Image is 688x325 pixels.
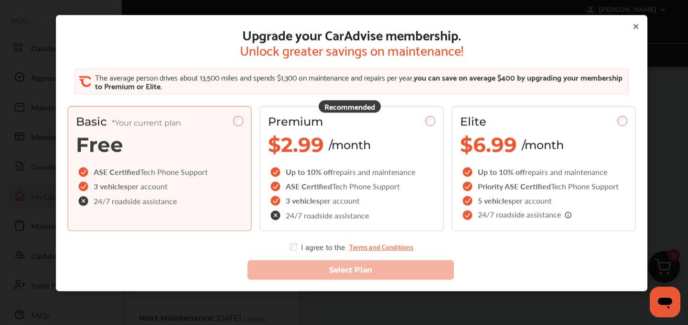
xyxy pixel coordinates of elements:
iframe: Button to launch messaging window [650,287,680,317]
img: checkIcon.6d469ec1.svg [270,167,282,177]
span: 3 vehicles [286,195,320,206]
img: checkIcon.6d469ec1.svg [462,181,474,191]
span: 24/7 roadside assistance [286,212,369,219]
span: 24/7 roadside assistance [478,211,572,219]
span: $2.99 [268,132,324,157]
span: 5 vehicles [478,195,512,206]
img: checkIcon.6d469ec1.svg [270,196,282,205]
span: Premium [268,114,323,128]
span: Tech Phone Support [332,180,400,191]
span: Upgrade your CarAdvise membership. [240,26,463,42]
span: ASE Certified [286,180,332,191]
a: Terms and Conditions [349,243,414,250]
span: Elite [460,114,486,128]
span: *Your current plan [112,118,181,127]
span: ASE Certified [94,166,140,177]
span: Basic [76,114,181,128]
img: CA_CheckIcon.cf4f08d4.svg [79,75,91,88]
span: Tech Phone Support [140,166,208,177]
span: The average person drives about 13,500 miles and spends $1,300 on maintenance and repairs per year, [95,70,414,83]
img: checkIcon.6d469ec1.svg [462,167,474,177]
span: repairs and maintenance [525,166,607,177]
div: Recommended [319,100,381,112]
img: checkIcon.6d469ec1.svg [462,196,474,205]
span: per account [512,195,552,206]
img: checkIcon.6d469ec1.svg [270,181,282,191]
img: checkIcon.6d469ec1.svg [78,167,90,177]
span: /month [522,138,564,152]
span: Up to 10% off [478,166,525,177]
span: $6.99 [460,132,517,157]
div: I agree to the [290,243,413,250]
span: Priority ASE Certified [478,180,551,191]
img: check-cross-icon.c68f34ea.svg [78,196,90,206]
span: repairs and maintenance [333,166,415,177]
img: check-cross-icon.c68f34ea.svg [270,210,282,220]
span: per account [320,195,360,206]
span: Free [76,132,123,157]
span: Up to 10% off [286,166,333,177]
span: 24/7 roadside assistance [94,197,177,205]
span: Unlock greater savings on maintenance! [240,42,463,57]
span: you can save on average $400 by upgrading your membership to Premium or Elite. [95,70,623,92]
img: checkIcon.6d469ec1.svg [462,210,474,220]
span: per account [128,180,168,191]
span: /month [329,138,371,152]
span: 3 vehicles [94,180,128,191]
img: checkIcon.6d469ec1.svg [78,181,90,191]
span: Tech Phone Support [551,180,619,191]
